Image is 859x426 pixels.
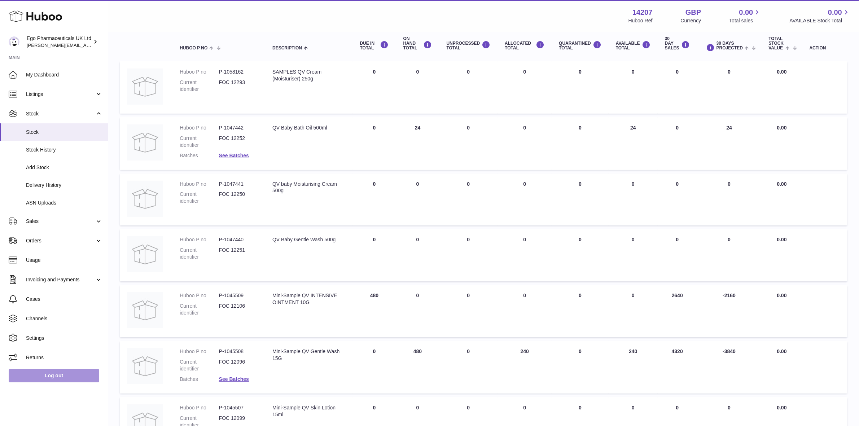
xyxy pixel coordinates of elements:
[579,69,582,75] span: 0
[396,341,439,394] td: 480
[697,61,762,114] td: 0
[360,41,389,50] div: DUE IN TOTAL
[396,117,439,170] td: 24
[127,69,163,105] img: product image
[26,276,95,283] span: Invoicing and Payments
[180,152,219,159] dt: Batches
[353,229,396,281] td: 0
[272,181,345,194] div: QV baby Moisturising Cream 500g
[26,315,102,322] span: Channels
[219,181,258,188] dd: P-1047441
[26,199,102,206] span: ASN Uploads
[579,125,582,131] span: 0
[777,69,786,75] span: 0.00
[789,17,850,24] span: AVAILABLE Stock Total
[609,285,658,337] td: 0
[26,71,102,78] span: My Dashboard
[219,348,258,355] dd: P-1045508
[498,229,552,281] td: 0
[777,348,786,354] span: 0.00
[658,174,697,226] td: 0
[127,236,163,272] img: product image
[180,376,219,383] dt: Batches
[27,42,183,48] span: [PERSON_NAME][EMAIL_ADDRESS][PERSON_NAME][DOMAIN_NAME]
[180,359,219,372] dt: Current identifier
[697,285,762,337] td: -2160
[665,36,690,51] div: 30 DAY SALES
[26,146,102,153] span: Stock History
[579,348,582,354] span: 0
[219,404,258,411] dd: P-1045507
[768,36,784,51] span: Total stock value
[180,191,219,205] dt: Current identifier
[658,61,697,114] td: 0
[828,8,842,17] span: 0.00
[739,8,753,17] span: 0.00
[658,341,697,394] td: 4320
[498,341,552,394] td: 240
[353,341,396,394] td: 0
[789,8,850,24] a: 0.00 AVAILABLE Stock Total
[353,285,396,337] td: 480
[127,181,163,217] img: product image
[272,236,345,243] div: QV Baby Gentle Wash 500g
[180,46,207,50] span: Huboo P no
[180,181,219,188] dt: Huboo P no
[219,236,258,243] dd: P-1047440
[9,36,19,47] img: jane.bates@egopharm.com
[439,285,498,337] td: 0
[219,69,258,75] dd: P-1058162
[396,61,439,114] td: 0
[716,41,743,50] span: 30 DAYS PROJECTED
[697,341,762,394] td: -3840
[26,218,95,225] span: Sales
[609,61,658,114] td: 0
[353,117,396,170] td: 0
[685,8,701,17] strong: GBP
[498,61,552,114] td: 0
[180,124,219,131] dt: Huboo P no
[180,79,219,93] dt: Current identifier
[272,404,345,418] div: Mini-Sample QV Skin Lotion 15ml
[272,124,345,131] div: QV Baby Bath Oil 500ml
[777,237,786,242] span: 0.00
[396,229,439,281] td: 0
[127,348,163,384] img: product image
[439,61,498,114] td: 0
[729,17,761,24] span: Total sales
[26,237,95,244] span: Orders
[180,135,219,149] dt: Current identifier
[777,181,786,187] span: 0.00
[658,285,697,337] td: 2640
[681,17,701,24] div: Currency
[559,41,601,50] div: QUARANTINED Total
[180,303,219,316] dt: Current identifier
[180,404,219,411] dt: Huboo P no
[219,376,249,382] a: See Batches
[439,117,498,170] td: 0
[498,174,552,226] td: 0
[579,293,582,298] span: 0
[616,41,650,50] div: AVAILABLE Total
[180,247,219,260] dt: Current identifier
[26,91,95,98] span: Listings
[180,292,219,299] dt: Huboo P no
[219,292,258,299] dd: P-1045509
[180,69,219,75] dt: Huboo P no
[26,164,102,171] span: Add Stock
[777,293,786,298] span: 0.00
[697,117,762,170] td: 24
[219,359,258,372] dd: FOC 12096
[26,296,102,303] span: Cases
[697,229,762,281] td: 0
[658,229,697,281] td: 0
[498,117,552,170] td: 0
[609,229,658,281] td: 0
[609,341,658,394] td: 240
[219,247,258,260] dd: FOC 12251
[127,124,163,161] img: product image
[219,135,258,149] dd: FOC 12252
[777,125,786,131] span: 0.00
[498,285,552,337] td: 0
[609,117,658,170] td: 24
